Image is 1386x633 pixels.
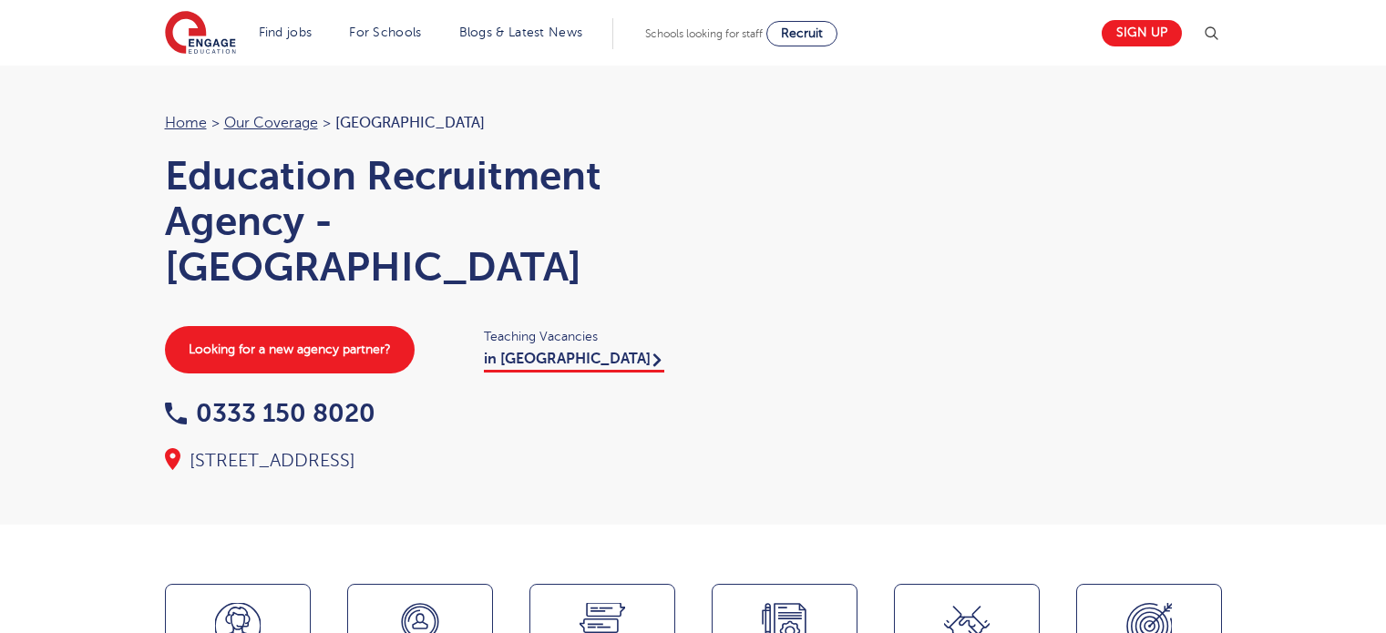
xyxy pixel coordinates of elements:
[1102,20,1182,46] a: Sign up
[781,26,823,40] span: Recruit
[484,351,664,373] a: in [GEOGRAPHIC_DATA]
[165,153,675,290] h1: Education Recruitment Agency - [GEOGRAPHIC_DATA]
[165,448,675,474] div: [STREET_ADDRESS]
[224,115,318,131] a: Our coverage
[484,326,675,347] span: Teaching Vacancies
[165,111,675,135] nav: breadcrumb
[211,115,220,131] span: >
[349,26,421,39] a: For Schools
[165,115,207,131] a: Home
[165,326,415,373] a: Looking for a new agency partner?
[645,27,763,40] span: Schools looking for staff
[323,115,331,131] span: >
[766,21,837,46] a: Recruit
[259,26,313,39] a: Find jobs
[165,399,375,427] a: 0333 150 8020
[165,11,236,56] img: Engage Education
[459,26,583,39] a: Blogs & Latest News
[335,115,485,131] span: [GEOGRAPHIC_DATA]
